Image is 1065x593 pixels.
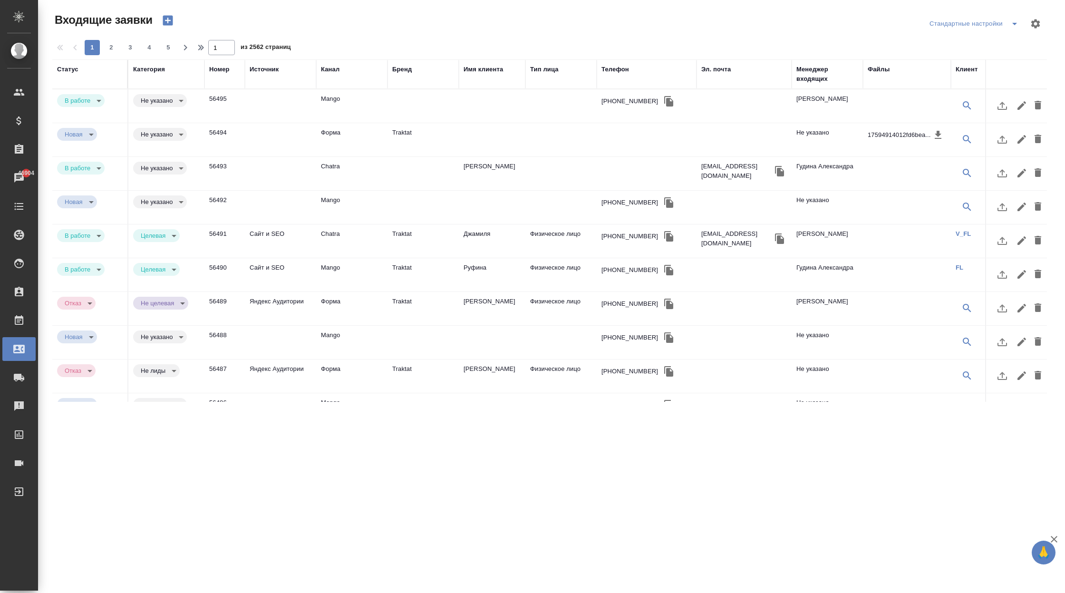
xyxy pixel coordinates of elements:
[316,393,387,427] td: Mango
[133,229,180,242] div: В работе
[1014,398,1030,421] button: Редактировать
[57,229,105,242] div: В работе
[796,65,858,84] div: Менеджер входящих
[321,65,339,74] div: Канал
[991,364,1014,387] button: Загрузить файл
[62,130,86,138] button: Новая
[1030,364,1046,387] button: Удалить
[601,65,629,74] div: Телефон
[662,297,676,311] button: Скопировать
[387,224,459,258] td: Traktat
[204,224,245,258] td: 56491
[138,265,168,273] button: Целевая
[956,128,978,151] button: Выбрать клиента
[387,123,459,156] td: Traktat
[1014,94,1030,117] button: Редактировать
[387,292,459,325] td: Traktat
[459,157,525,190] td: [PERSON_NAME]
[868,130,931,140] p: 17594914012fd6bea...
[138,299,177,307] button: Не целевая
[156,12,179,29] button: Создать
[601,232,658,241] div: [PHONE_NUMBER]
[138,333,175,341] button: Не указано
[1030,331,1046,353] button: Удалить
[1030,297,1046,320] button: Удалить
[138,164,175,172] button: Не указано
[57,263,105,276] div: В работе
[956,162,978,185] button: Выбрать клиента
[62,97,93,105] button: В работе
[62,333,86,341] button: Новая
[62,367,84,375] button: Отказ
[133,364,200,377] div: Это спам, фрилансеры, текущие клиенты и т.д.
[773,232,787,246] button: Скопировать
[983,331,1006,353] button: Создать клиента
[601,97,658,106] div: [PHONE_NUMBER]
[316,258,387,292] td: Mango
[1014,195,1030,218] button: Редактировать
[245,258,316,292] td: Сайт и SEO
[133,364,180,377] div: В работе
[1024,12,1047,35] span: Настроить таблицу
[792,326,863,359] td: Не указано
[601,367,658,376] div: [PHONE_NUMBER]
[62,198,86,206] button: Новая
[525,258,597,292] td: Физическое лицо
[138,130,175,138] button: Не указано
[62,265,93,273] button: В работе
[204,89,245,123] td: 56495
[956,230,971,237] a: V_FL
[662,364,676,379] button: Скопировать
[62,232,93,240] button: В работе
[138,367,168,375] button: Не лиды
[138,232,168,240] button: Целевая
[662,94,676,108] button: Скопировать
[459,224,525,258] td: Джамиля
[773,164,787,178] button: Скопировать
[991,162,1014,185] button: Загрузить файл
[204,191,245,224] td: 56492
[316,224,387,258] td: Chatra
[601,333,658,342] div: [PHONE_NUMBER]
[1014,331,1030,353] button: Редактировать
[991,195,1014,218] button: Загрузить файл
[662,195,676,210] button: Скопировать
[792,123,863,156] td: Не указано
[104,43,119,52] span: 2
[983,94,1006,117] button: Создать клиента
[792,360,863,393] td: Не указано
[956,364,978,387] button: Выбрать клиента
[991,297,1014,320] button: Загрузить файл
[1030,398,1046,421] button: Удалить
[57,364,96,377] div: В работе
[204,292,245,325] td: 56489
[142,40,157,55] button: 4
[1030,128,1046,151] button: Удалить
[956,297,978,320] button: Выбрать клиента
[525,292,597,325] td: Физическое лицо
[57,162,105,175] div: В работе
[792,89,863,123] td: [PERSON_NAME]
[931,128,945,142] button: Скачать
[662,398,676,412] button: Скопировать
[316,326,387,359] td: Mango
[1014,128,1030,151] button: Редактировать
[983,128,1006,151] button: Создать клиента
[250,65,279,74] div: Источник
[204,123,245,156] td: 56494
[245,360,316,393] td: Яндекс Аудитории
[956,94,978,117] button: Выбрать клиента
[792,191,863,224] td: Не указано
[133,195,187,208] div: В работе
[464,65,503,74] div: Имя клиента
[792,224,863,258] td: [PERSON_NAME]
[1014,263,1030,286] button: Редактировать
[525,360,597,393] td: Физическое лицо
[956,331,978,353] button: Выбрать клиента
[983,297,1006,320] button: Создать клиента
[792,258,863,292] td: Гудина Александра
[123,40,138,55] button: 3
[868,65,890,74] div: Файлы
[991,94,1014,117] button: Загрузить файл
[161,43,176,52] span: 5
